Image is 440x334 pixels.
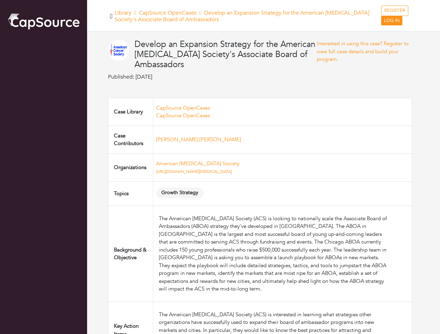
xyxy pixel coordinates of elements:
[156,104,210,111] a: CapSource OpenCases
[108,40,129,61] img: ACS.png
[156,188,204,198] span: Growth Strategy
[381,16,402,26] a: LOG IN
[115,10,381,23] h5: Library Develop an Expansion Strategy for the American [MEDICAL_DATA] Society's Associate Board o...
[108,181,153,206] td: Topics
[156,112,210,119] a: CapSource OpenCases
[108,126,153,153] td: Case Contributors
[159,215,389,262] div: The American [MEDICAL_DATA] Society (ACS) is looking to nationally scale the Associate Board of A...
[381,6,408,16] a: REGISTER
[139,9,196,17] a: CapSource OpenCases
[108,73,317,81] p: Published: [DATE]
[317,40,409,63] a: Interested in using this case? Register to view full case details and build your program.
[134,40,317,70] h4: Develop an Expansion Strategy for the American [MEDICAL_DATA] Society's Associate Board of Ambass...
[108,98,153,126] td: Case Library
[156,169,232,174] a: [URL][DOMAIN_NAME][MEDICAL_DATA]
[7,12,80,30] img: cap_logo.png
[108,153,153,181] td: Organizations
[108,206,153,302] td: Background & Objective
[156,160,239,167] a: American [MEDICAL_DATA] Society
[159,262,389,293] div: They expect the playbook will include detailed strategies, tactics, and tools to jumpstart the AB...
[156,136,241,143] a: [PERSON_NAME].[PERSON_NAME]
